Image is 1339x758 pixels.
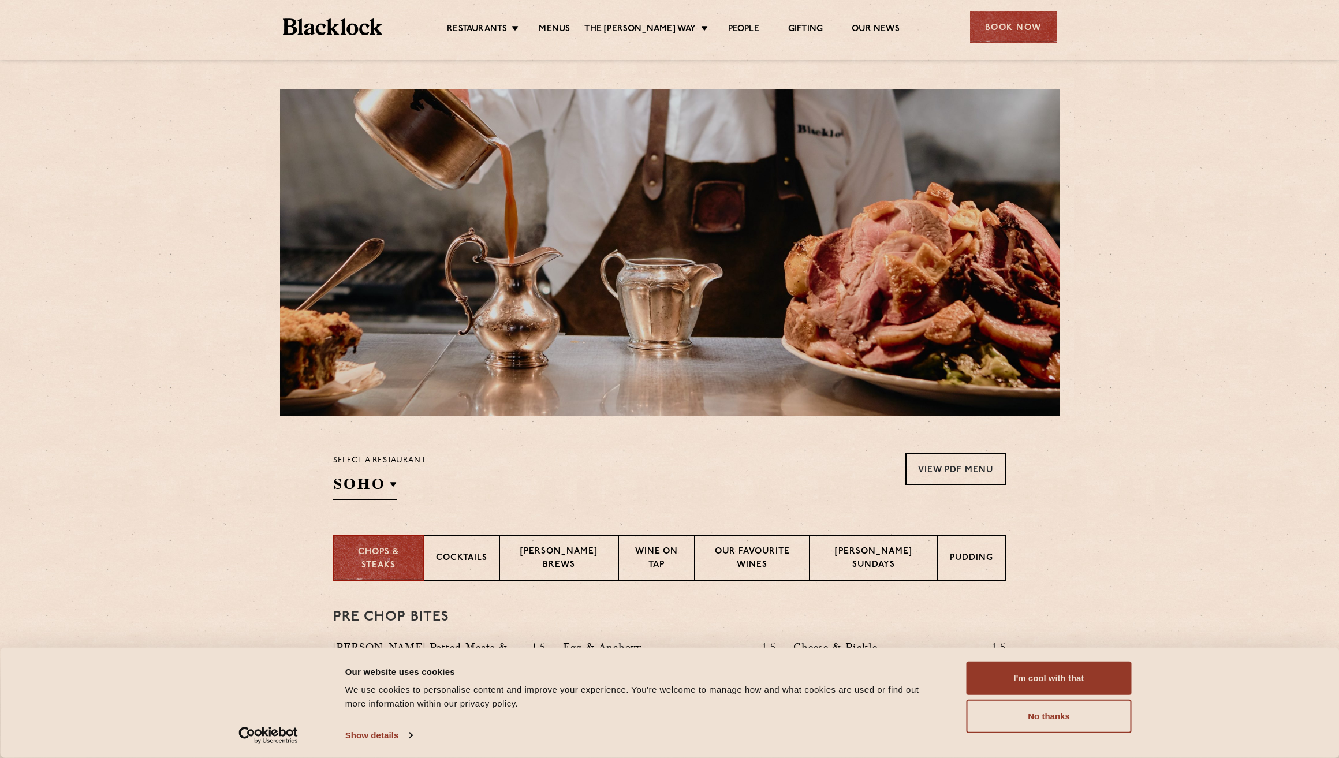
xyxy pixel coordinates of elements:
[512,546,606,573] p: [PERSON_NAME] Brews
[950,552,993,566] p: Pudding
[345,727,412,744] a: Show details
[852,24,900,36] a: Our News
[631,546,682,573] p: Wine on Tap
[970,11,1057,43] div: Book Now
[967,700,1132,733] button: No thanks
[563,639,647,655] p: Egg & Anchovy
[333,474,397,500] h2: SOHO
[333,610,1006,625] h3: Pre Chop Bites
[345,683,941,711] div: We use cookies to personalise content and improve your experience. You're welcome to manage how a...
[728,24,759,36] a: People
[283,18,383,35] img: BL_Textured_Logo-footer-cropped.svg
[584,24,696,36] a: The [PERSON_NAME] Way
[333,639,525,671] p: [PERSON_NAME] Potted Meats & [PERSON_NAME]
[333,453,426,468] p: Select a restaurant
[905,453,1006,485] a: View PDF Menu
[756,640,776,655] p: 1.5
[346,546,412,572] p: Chops & Steaks
[793,639,883,655] p: Cheese & Pickle
[527,640,546,655] p: 1.5
[345,664,941,678] div: Our website uses cookies
[986,640,1006,655] p: 1.5
[788,24,823,36] a: Gifting
[967,662,1132,695] button: I'm cool with that
[447,24,507,36] a: Restaurants
[822,546,926,573] p: [PERSON_NAME] Sundays
[539,24,570,36] a: Menus
[436,552,487,566] p: Cocktails
[707,546,798,573] p: Our favourite wines
[218,727,319,744] a: Usercentrics Cookiebot - opens in a new window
